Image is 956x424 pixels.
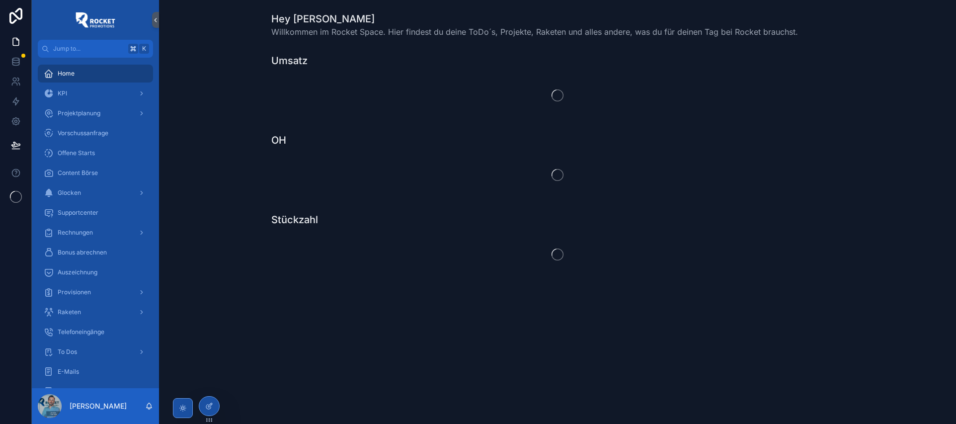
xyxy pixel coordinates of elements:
span: Supportcenter [58,209,98,217]
span: Bonus abrechnen [58,249,107,256]
span: Provisionen [58,288,91,296]
span: Telefoneingänge [58,328,104,336]
span: Rechnungen [58,229,93,237]
span: SMS [58,388,71,396]
a: Raketen [38,303,153,321]
span: Jump to... [53,45,124,53]
span: K [140,45,148,53]
a: E-Mails [38,363,153,381]
span: KPI [58,89,67,97]
img: App logo [76,12,115,28]
a: Telefoneingänge [38,323,153,341]
span: Home [58,70,75,78]
span: E-Mails [58,368,79,376]
a: SMS [38,383,153,401]
a: Auszeichnung [38,263,153,281]
span: Raketen [58,308,81,316]
a: Rechnungen [38,224,153,242]
a: Offene Starts [38,144,153,162]
a: Vorschussanfrage [38,124,153,142]
a: Provisionen [38,283,153,301]
span: Vorschussanfrage [58,129,108,137]
a: Content Börse [38,164,153,182]
a: To Dos [38,343,153,361]
a: Supportcenter [38,204,153,222]
span: Glocken [58,189,81,197]
span: Offene Starts [58,149,95,157]
button: Jump to...K [38,40,153,58]
h1: Stückzahl [271,213,318,227]
h1: OH [271,133,286,147]
span: Willkommen im Rocket Space. Hier findest du deine ToDo´s, Projekte, Raketen und alles andere, was... [271,26,798,38]
div: scrollable content [32,58,159,388]
a: Bonus abrechnen [38,244,153,261]
span: Projektplanung [58,109,100,117]
a: Projektplanung [38,104,153,122]
a: KPI [38,85,153,102]
h1: Umsatz [271,54,308,68]
a: Home [38,65,153,83]
a: Glocken [38,184,153,202]
span: Auszeichnung [58,268,97,276]
span: Content Börse [58,169,98,177]
p: [PERSON_NAME] [70,401,127,411]
span: To Dos [58,348,77,356]
h1: Hey [PERSON_NAME] [271,12,798,26]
